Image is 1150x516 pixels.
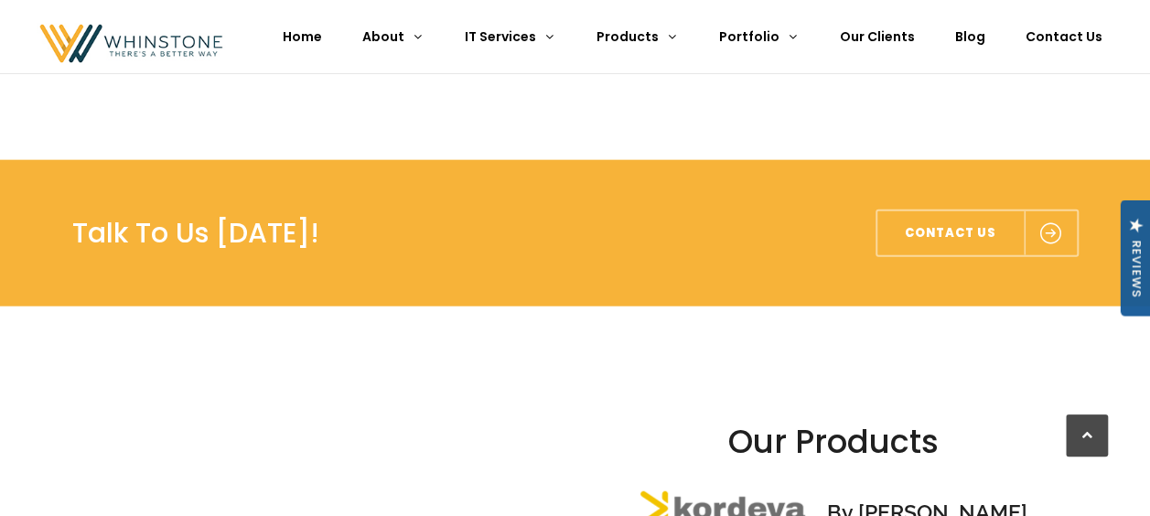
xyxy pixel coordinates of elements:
[283,27,322,46] span: Home
[840,27,915,46] span: Our Clients
[596,27,659,46] span: Products
[1130,241,1144,298] span: Reviews
[876,210,1079,257] a: Contact Us
[1026,27,1102,46] span: Contact Us
[877,211,1024,255] span: Contact Us
[362,27,404,46] span: About
[72,213,319,253] span: Talk to us [DATE]!
[955,27,985,46] span: Blog
[589,421,1079,462] h2: Our Products
[465,27,536,46] span: IT Services
[719,27,779,46] span: Portfolio
[821,304,1150,516] iframe: Chat Widget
